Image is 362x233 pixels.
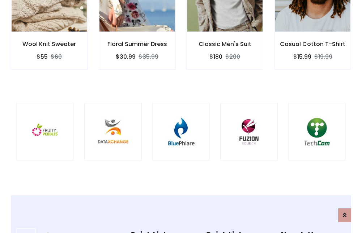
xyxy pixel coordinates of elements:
[187,41,263,47] h6: Classic Men's Suit
[51,53,62,61] del: $60
[225,53,240,61] del: $200
[139,53,158,61] del: $35.99
[11,41,88,47] h6: Wool Knit Sweater
[293,53,311,60] h6: $15.99
[116,53,136,60] h6: $30.99
[209,53,222,60] h6: $180
[99,41,175,47] h6: Floral Summer Dress
[314,53,332,61] del: $19.99
[37,53,48,60] h6: $55
[274,41,351,47] h6: Casual Cotton T-Shirt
